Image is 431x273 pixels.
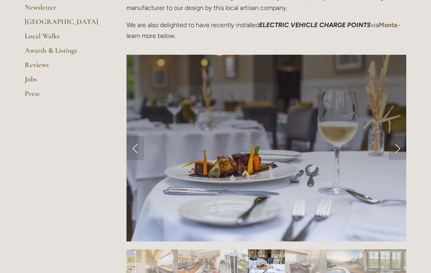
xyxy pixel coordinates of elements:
[127,136,144,160] a: Previous Slide
[25,75,101,89] a: Jobs
[389,136,406,160] a: Next Slide
[25,3,101,17] a: Newsletter
[127,20,406,41] p: We are also delighted to have recently installed via - learn more below.
[25,60,101,75] a: Reviews
[25,32,101,46] a: Local Walks
[25,89,101,103] a: Press
[259,21,371,29] em: ELECTRIC VEHICLE CHARGE POINTS
[25,46,101,60] a: Awards & Listings
[379,21,397,29] a: Monta
[25,17,101,32] a: [GEOGRAPHIC_DATA]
